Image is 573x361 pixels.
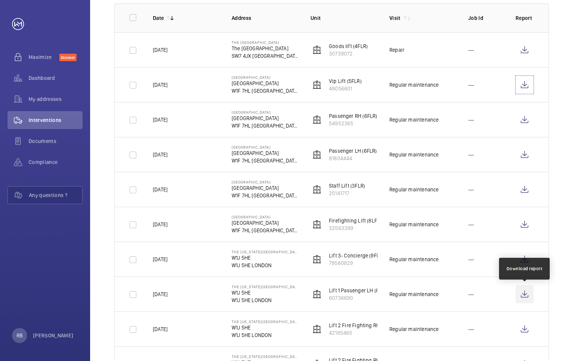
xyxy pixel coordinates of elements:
[329,287,389,294] p: Lift 1 Passenger LH (8FLR)
[232,262,299,269] p: W1J 5HE LONDON
[29,74,83,82] span: Dashboard
[153,46,167,54] p: [DATE]
[232,331,299,339] p: W1J 5HE LONDON
[468,221,474,228] p: ---
[232,75,299,80] p: [GEOGRAPHIC_DATA]
[329,322,395,329] p: Lift 2 Fire Fighting RH (8FLR)
[389,325,439,333] div: Regular maintenance
[468,81,474,89] p: ---
[311,14,377,22] p: Unit
[232,324,299,331] p: W1J 5HE
[389,221,439,228] div: Regular maintenance
[153,116,167,123] p: [DATE]
[232,114,299,122] p: [GEOGRAPHIC_DATA]
[329,182,365,190] p: Staff Lift (3FLR)
[329,77,362,85] p: Vip Lift (5FLR)
[232,145,299,149] p: [GEOGRAPHIC_DATA]
[468,151,474,158] p: ---
[312,220,321,229] img: elevator.svg
[389,256,439,263] div: Regular maintenance
[312,80,321,89] img: elevator.svg
[312,45,321,54] img: elevator.svg
[329,190,365,197] p: 20141717
[232,227,299,234] p: W1F 7HL [GEOGRAPHIC_DATA]
[153,14,164,22] p: Date
[232,14,299,22] p: Address
[516,14,534,22] p: Report
[232,157,299,164] p: W1F 7HL [GEOGRAPHIC_DATA]
[153,151,167,158] p: [DATE]
[17,332,23,339] p: RB
[389,151,439,158] div: Regular maintenance
[29,53,59,61] span: Maximize
[468,46,474,54] p: ---
[329,259,384,267] p: 79560829
[329,252,384,259] p: Lift 3- Concierge (9FLR)
[232,219,299,227] p: [GEOGRAPHIC_DATA]
[232,215,299,219] p: [GEOGRAPHIC_DATA]
[153,256,167,263] p: [DATE]
[232,180,299,184] p: [GEOGRAPHIC_DATA]
[468,116,474,123] p: ---
[312,115,321,124] img: elevator.svg
[329,120,377,127] p: 54952365
[33,332,74,339] p: [PERSON_NAME]
[232,110,299,114] p: [GEOGRAPHIC_DATA]
[312,325,321,334] img: elevator.svg
[232,40,299,45] p: The [GEOGRAPHIC_DATA]
[232,192,299,199] p: W1F 7HL [GEOGRAPHIC_DATA]
[389,116,439,123] div: Regular maintenance
[153,221,167,228] p: [DATE]
[232,296,299,304] p: W1J 5HE LONDON
[329,294,389,302] p: 60736690
[153,325,167,333] p: [DATE]
[232,319,299,324] p: The [US_STATE][GEOGRAPHIC_DATA]
[468,256,474,263] p: ---
[232,52,299,60] p: SW7 4JX [GEOGRAPHIC_DATA]
[329,147,377,155] p: Passenger LH (6FLR)
[232,250,299,254] p: The [US_STATE][GEOGRAPHIC_DATA]
[232,122,299,129] p: W1F 7HL [GEOGRAPHIC_DATA]
[232,184,299,192] p: [GEOGRAPHIC_DATA]
[232,354,299,359] p: The [US_STATE][GEOGRAPHIC_DATA]
[468,325,474,333] p: ---
[329,329,395,337] p: 42185465
[329,42,368,50] p: Goods lift (4FLR)
[232,284,299,289] p: The [US_STATE][GEOGRAPHIC_DATA]
[232,149,299,157] p: [GEOGRAPHIC_DATA]
[389,81,439,89] div: Regular maintenance
[29,95,83,103] span: My addresses
[153,186,167,193] p: [DATE]
[468,14,504,22] p: Job Id
[312,255,321,264] img: elevator.svg
[312,185,321,194] img: elevator.svg
[29,191,82,199] span: Any questions ?
[329,85,362,92] p: 48056601
[59,54,77,61] span: Discover
[232,87,299,95] p: W1F 7HL [GEOGRAPHIC_DATA]
[232,289,299,296] p: W1J 5HE
[389,186,439,193] div: Regular maintenance
[312,290,321,299] img: elevator.svg
[329,155,377,162] p: 81804444
[153,290,167,298] p: [DATE]
[329,217,381,224] p: Firefighting Lift (8LFR)
[153,81,167,89] p: [DATE]
[29,158,83,166] span: Compliance
[232,80,299,87] p: [GEOGRAPHIC_DATA]
[232,254,299,262] p: W1J 5HE
[468,186,474,193] p: ---
[232,45,299,52] p: The [GEOGRAPHIC_DATA]
[312,150,321,159] img: elevator.svg
[29,137,83,145] span: Documents
[329,50,368,57] p: 30739072
[507,265,543,272] div: Download report
[389,46,404,54] div: Repair
[329,224,381,232] p: 32563399
[389,14,401,22] p: Visit
[329,112,377,120] p: Passenger RH (6FLR)
[468,290,474,298] p: ---
[389,290,439,298] div: Regular maintenance
[29,116,83,124] span: Interventions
